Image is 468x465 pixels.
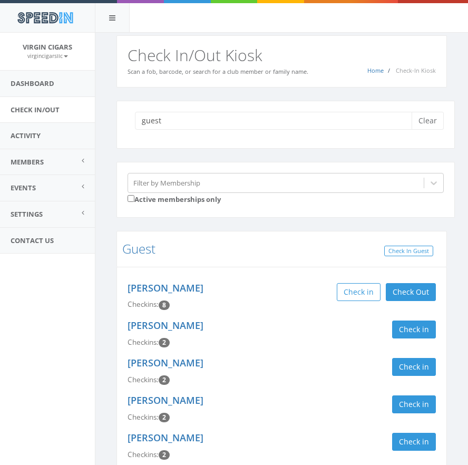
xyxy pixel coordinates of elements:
[392,358,436,376] button: Check in
[159,375,170,385] span: Checkin count
[396,66,436,74] span: Check-In Kiosk
[27,52,68,60] small: virgincigarsllc
[128,67,308,75] small: Scan a fob, barcode, or search for a club member or family name.
[412,112,444,130] button: Clear
[133,178,200,188] div: Filter by Membership
[128,450,159,459] span: Checkins:
[128,356,203,369] a: [PERSON_NAME]
[122,240,155,257] a: Guest
[367,66,384,74] a: Home
[128,319,203,332] a: [PERSON_NAME]
[159,301,170,310] span: Checkin count
[128,299,159,309] span: Checkins:
[128,431,203,444] a: [PERSON_NAME]
[135,112,420,130] input: Search a name to check in
[128,412,159,422] span: Checkins:
[384,246,433,257] a: Check In Guest
[128,46,436,64] h2: Check In/Out Kiosk
[386,283,436,301] button: Check Out
[128,375,159,384] span: Checkins:
[128,337,159,347] span: Checkins:
[159,450,170,460] span: Checkin count
[12,8,78,27] img: speedin_logo.png
[159,338,170,347] span: Checkin count
[128,195,134,202] input: Active memberships only
[392,395,436,413] button: Check in
[128,193,221,205] label: Active memberships only
[392,433,436,451] button: Check in
[11,209,43,219] span: Settings
[392,321,436,338] button: Check in
[337,283,381,301] button: Check in
[128,394,203,406] a: [PERSON_NAME]
[27,51,68,60] a: virgincigarsllc
[159,413,170,422] span: Checkin count
[11,183,36,192] span: Events
[128,282,203,294] a: [PERSON_NAME]
[23,42,72,52] span: Virgin Cigars
[11,157,44,167] span: Members
[11,236,54,245] span: Contact Us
